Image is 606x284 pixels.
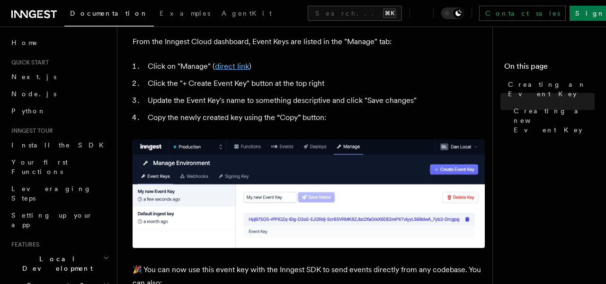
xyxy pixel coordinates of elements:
[8,34,111,51] a: Home
[479,6,566,21] a: Contact sales
[11,107,46,115] span: Python
[8,254,103,273] span: Local Development
[308,6,402,21] button: Search...⌘K
[11,38,38,47] span: Home
[8,154,111,180] a: Your first Functions
[441,8,464,19] button: Toggle dark mode
[8,68,111,85] a: Next.js
[133,139,485,248] img: A newly created Event Key in the Inngest Cloud dashboard
[514,106,595,135] span: Creating a new Event Key
[215,62,249,71] a: direct link
[8,207,111,233] a: Setting up your app
[11,141,109,149] span: Install the SDK
[222,9,272,17] span: AgentKit
[11,185,91,202] span: Leveraging Steps
[504,61,595,76] h4: On this page
[510,102,595,138] a: Creating a new Event Key
[8,250,111,277] button: Local Development
[11,90,56,98] span: Node.js
[8,137,111,154] a: Install the SDK
[383,9,396,18] kbd: ⌘K
[160,9,210,17] span: Examples
[216,3,277,26] a: AgentKit
[8,180,111,207] a: Leveraging Steps
[154,3,216,26] a: Examples
[145,60,485,73] li: Click on "Manage" ( )
[8,241,39,248] span: Features
[8,85,111,102] a: Node.js
[11,158,68,175] span: Your first Functions
[508,80,595,99] span: Creating an Event Key
[8,59,49,66] span: Quick start
[8,127,53,135] span: Inngest tour
[11,73,56,81] span: Next.js
[504,76,595,102] a: Creating an Event Key
[145,111,485,124] li: Copy the newly created key using the “Copy” button:
[145,77,485,90] li: Click the "+ Create Event Key" button at the top right
[64,3,154,27] a: Documentation
[70,9,148,17] span: Documentation
[8,102,111,119] a: Python
[145,94,485,107] li: Update the Event Key's name to something descriptive and click "Save changes"
[133,35,485,48] p: From the Inngest Cloud dashboard, Event Keys are listed in the "Manage" tab:
[11,211,93,229] span: Setting up your app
